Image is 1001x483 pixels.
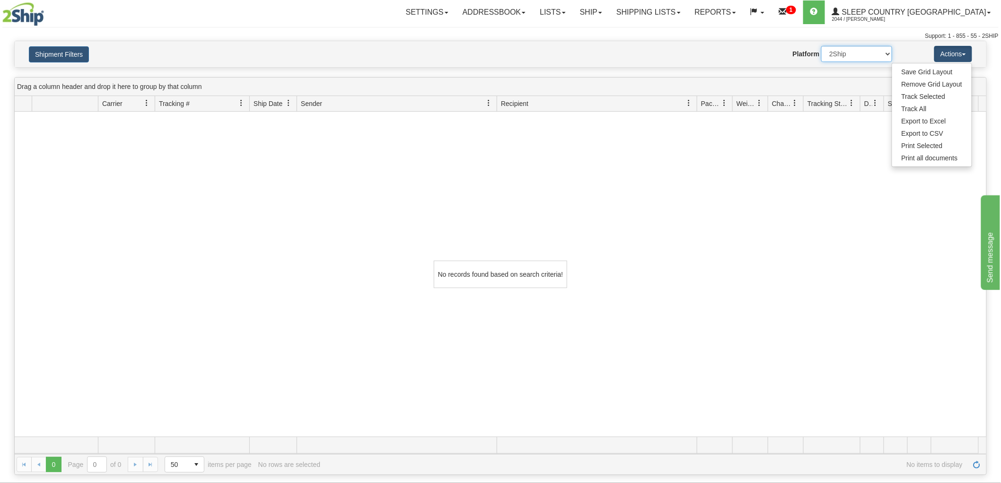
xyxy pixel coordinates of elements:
span: Tracking Status [808,99,849,108]
iframe: chat widget [979,193,1000,290]
a: Track All [892,103,972,115]
a: Track Selected [892,90,972,103]
img: logo2044.jpg [2,2,44,26]
label: Platform [793,49,820,59]
a: Ship [573,0,609,24]
a: Carrier filter column settings [139,95,155,111]
a: Shipping lists [609,0,687,24]
span: Carrier [102,99,123,108]
a: Save Grid Layout [892,66,972,78]
button: Shipment Filters [29,46,89,62]
a: Tracking Status filter column settings [844,95,860,111]
a: Reports [688,0,743,24]
span: Ship Date [254,99,282,108]
a: Recipient filter column settings [681,95,697,111]
span: No items to display [327,461,963,468]
a: Lists [533,0,572,24]
span: items per page [165,457,252,473]
div: Support: 1 - 855 - 55 - 2SHIP [2,32,999,40]
a: Sleep Country [GEOGRAPHIC_DATA] 2044 / [PERSON_NAME] [825,0,998,24]
a: Export to CSV [892,127,972,140]
a: Remove Grid Layout [892,78,972,90]
div: No rows are selected [258,461,321,468]
span: Page of 0 [68,457,122,473]
span: Page sizes drop down [165,457,204,473]
span: Packages [701,99,721,108]
a: Ship Date filter column settings [281,95,297,111]
span: Delivery Status [864,99,872,108]
span: 2044 / [PERSON_NAME] [832,15,903,24]
a: Settings [399,0,456,24]
sup: 1 [786,6,796,14]
a: Sender filter column settings [481,95,497,111]
a: Addressbook [456,0,533,24]
a: Packages filter column settings [716,95,732,111]
div: grid grouping header [15,78,986,96]
div: Send message [7,6,88,17]
span: Tracking # [159,99,190,108]
span: Sender [301,99,322,108]
span: Sleep Country [GEOGRAPHIC_DATA] [840,8,986,16]
a: Refresh [969,457,984,472]
span: select [189,457,204,472]
a: Tracking # filter column settings [233,95,249,111]
span: 50 [171,460,183,469]
a: Weight filter column settings [752,95,768,111]
span: Weight [737,99,756,108]
span: Charge [772,99,792,108]
button: Actions [934,46,972,62]
a: Charge filter column settings [787,95,803,111]
a: Print Selected [892,140,972,152]
a: 1 [772,0,803,24]
a: Export to Excel [892,115,972,127]
span: Shipment Issues [888,99,896,108]
a: Print all documents [892,152,972,164]
span: Recipient [501,99,528,108]
a: Delivery Status filter column settings [868,95,884,111]
span: Page 0 [46,457,61,472]
div: No records found based on search criteria! [434,261,567,288]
